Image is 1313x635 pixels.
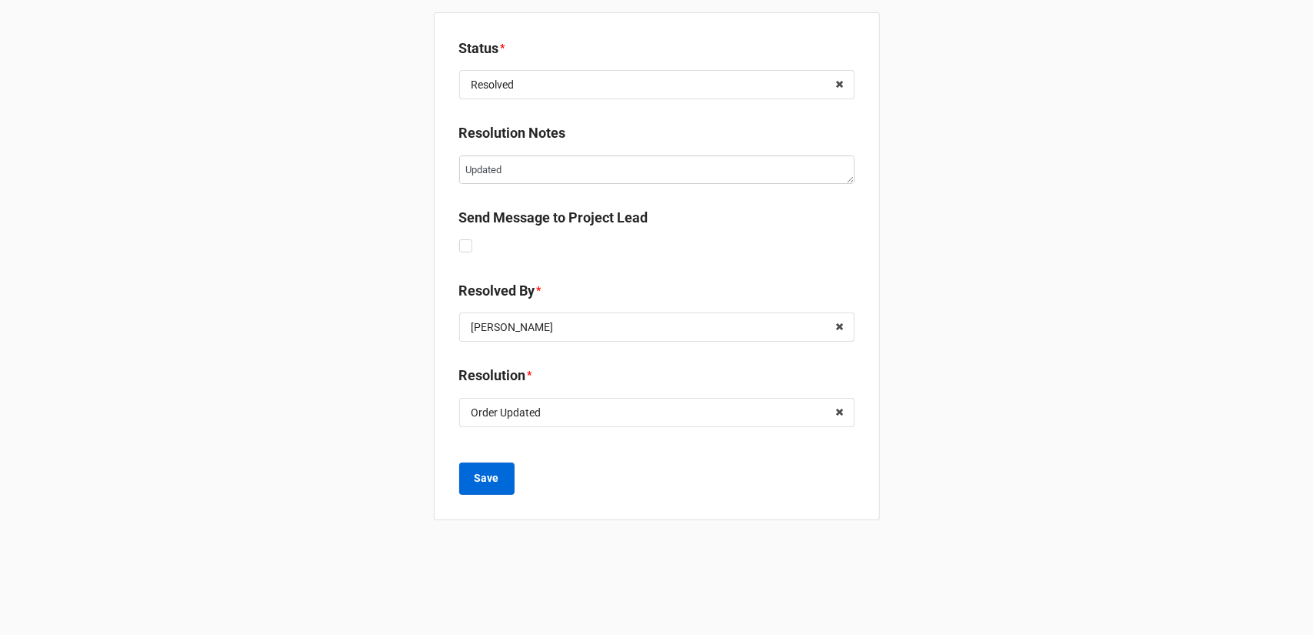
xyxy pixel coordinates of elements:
div: Resolved [472,79,515,90]
div: [PERSON_NAME] [472,322,554,333]
label: Status [459,38,499,59]
label: Resolution [459,365,526,386]
label: Send Message to Project Lead [459,207,648,229]
label: Resolved By [459,280,535,302]
b: Save [475,470,499,486]
label: Resolution Notes [459,122,566,144]
div: Order Updated [472,407,542,418]
button: Save [459,463,515,495]
textarea: Updated [459,155,855,184]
